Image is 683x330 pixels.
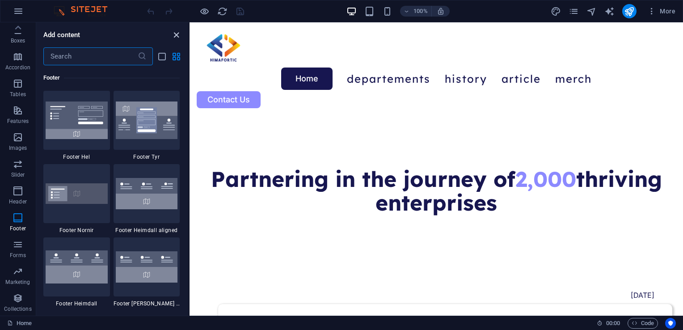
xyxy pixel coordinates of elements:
[46,102,108,139] img: footer-hel.svg
[217,6,228,17] button: reload
[116,178,178,209] img: footer-heimdall-aligned.svg
[156,51,167,62] button: list-view
[7,318,32,329] a: Click to cancel selection. Double-click to open Pages
[5,64,30,71] p: Accordion
[665,318,676,329] button: Usercentrics
[5,279,30,286] p: Marketing
[43,164,110,234] div: Footer Nornir
[114,237,180,307] div: Footer [PERSON_NAME] left
[437,7,445,15] i: On resize automatically adjust zoom level to fit chosen device.
[612,320,614,326] span: :
[9,198,27,205] p: Header
[647,7,675,16] span: More
[11,171,25,178] p: Slider
[632,318,654,329] span: Code
[624,6,634,17] i: Publish
[46,183,108,203] img: footer-norni.svg
[43,300,110,307] span: Footer Heimdall
[551,6,561,17] i: Design (Ctrl+Alt+Y)
[43,47,138,65] input: Search
[604,6,615,17] button: text_generator
[114,164,180,234] div: Footer Heimdall aligned
[4,305,31,313] p: Collections
[628,318,658,329] button: Code
[43,153,110,161] span: Footer Hel
[217,6,228,17] i: Reload page
[46,250,108,283] img: footer-heimdall.svg
[644,4,679,18] button: More
[551,6,561,17] button: design
[171,30,181,40] button: close panel
[171,51,181,62] button: grid-view
[622,4,637,18] button: publish
[114,91,180,161] div: Footer Tyr
[43,237,110,307] div: Footer Heimdall
[114,300,180,307] span: Footer [PERSON_NAME] left
[606,318,620,329] span: 00 00
[413,6,428,17] h6: 100%
[43,30,80,40] h6: Add content
[43,91,110,161] div: Footer Hel
[199,6,210,17] button: Click here to leave preview mode and continue editing
[43,227,110,234] span: Footer Nornir
[51,6,118,17] img: Editor Logo
[114,153,180,161] span: Footer Tyr
[116,102,178,139] img: footer-tyr.svg
[569,6,579,17] button: pages
[604,6,615,17] i: AI Writer
[43,72,180,83] h6: Footer
[10,252,26,259] p: Forms
[400,6,432,17] button: 100%
[569,6,579,17] i: Pages (Ctrl+Alt+S)
[116,251,178,283] img: footer-heimdall-left.svg
[11,37,25,44] p: Boxes
[10,225,26,232] p: Footer
[114,227,180,234] span: Footer Heimdall aligned
[7,118,29,125] p: Features
[9,144,27,152] p: Images
[586,6,597,17] button: navigator
[10,91,26,98] p: Tables
[586,6,597,17] i: Navigator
